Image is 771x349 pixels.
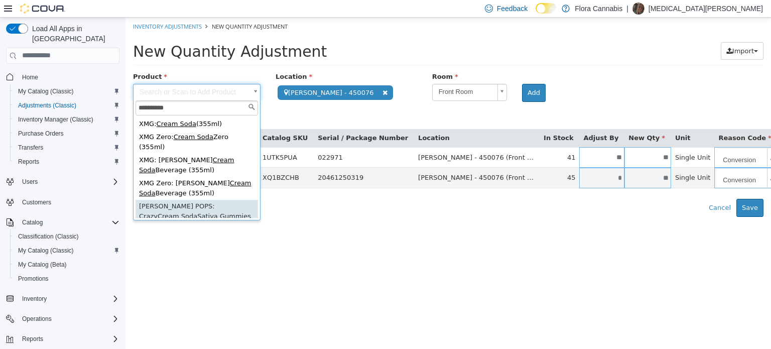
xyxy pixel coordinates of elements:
[18,275,49,283] span: Promotions
[18,176,42,188] button: Users
[31,102,71,110] span: Cream Soda
[18,293,119,305] span: Inventory
[18,115,93,124] span: Inventory Manager (Classic)
[22,335,43,343] span: Reports
[22,178,38,186] span: Users
[14,85,78,97] a: My Catalog (Classic)
[10,159,133,182] div: XMG Zero: [PERSON_NAME] Beverage (355ml)
[2,332,123,346] button: Reports
[14,142,47,154] a: Transfers
[632,3,645,15] div: Nikita Coles
[2,292,123,306] button: Inventory
[10,127,123,141] button: Purchase Orders
[20,4,65,14] img: Cova
[18,176,119,188] span: Users
[2,215,123,229] button: Catalog
[10,112,123,127] button: Inventory Manager (Classic)
[18,293,51,305] button: Inventory
[48,115,88,123] span: Cream Soda
[2,312,123,326] button: Operations
[14,142,119,154] span: Transfers
[22,218,43,226] span: Catalog
[10,272,123,286] button: Promotions
[18,313,119,325] span: Operations
[14,273,53,285] a: Promotions
[575,3,622,15] p: Flora Cannabis
[18,130,64,138] span: Purchase Orders
[14,162,126,179] span: Cream Soda
[18,196,119,208] span: Customers
[22,198,51,206] span: Customers
[14,230,83,243] a: Classification (Classic)
[649,3,763,15] p: [MEDICAL_DATA][PERSON_NAME]
[18,216,47,228] button: Catalog
[14,156,43,168] a: Reports
[10,229,123,244] button: Classification (Classic)
[18,261,67,269] span: My Catalog (Beta)
[2,70,123,84] button: Home
[536,3,557,14] input: Dark Mode
[14,245,119,257] span: My Catalog (Classic)
[10,141,123,155] button: Transfers
[14,113,97,126] a: Inventory Manager (Classic)
[18,216,119,228] span: Catalog
[626,3,628,15] p: |
[22,315,52,323] span: Operations
[14,245,78,257] a: My Catalog (Classic)
[18,101,76,109] span: Adjustments (Classic)
[18,232,79,241] span: Classification (Classic)
[10,113,133,136] div: XMG Zero: Zero (355ml)
[18,247,74,255] span: My Catalog (Classic)
[10,182,133,215] div: [PERSON_NAME] POPS: Crazy Sativa Gummies (4 pcs)
[18,87,74,95] span: My Catalog (Classic)
[18,144,43,152] span: Transfers
[18,158,39,166] span: Reports
[18,333,47,345] button: Reports
[10,244,123,258] button: My Catalog (Classic)
[14,139,108,156] span: Cream Soda
[2,175,123,189] button: Users
[10,258,123,272] button: My Catalog (Beta)
[14,128,68,140] a: Purchase Orders
[14,259,71,271] a: My Catalog (Beta)
[10,155,123,169] button: Reports
[14,113,119,126] span: Inventory Manager (Classic)
[32,195,72,202] span: Cream Soda
[10,100,133,113] div: XMG: (355ml)
[10,136,133,159] div: XMG: [PERSON_NAME] Beverage (355ml)
[18,71,42,83] a: Home
[22,73,38,81] span: Home
[14,85,119,97] span: My Catalog (Classic)
[22,295,47,303] span: Inventory
[28,24,119,44] span: Load All Apps in [GEOGRAPHIC_DATA]
[2,195,123,209] button: Customers
[14,273,119,285] span: Promotions
[18,71,119,83] span: Home
[497,4,528,14] span: Feedback
[14,259,119,271] span: My Catalog (Beta)
[10,98,123,112] button: Adjustments (Classic)
[14,99,119,111] span: Adjustments (Classic)
[14,128,119,140] span: Purchase Orders
[18,313,56,325] button: Operations
[14,99,80,111] a: Adjustments (Classic)
[14,156,119,168] span: Reports
[14,230,119,243] span: Classification (Classic)
[18,333,119,345] span: Reports
[18,196,55,208] a: Customers
[10,84,123,98] button: My Catalog (Classic)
